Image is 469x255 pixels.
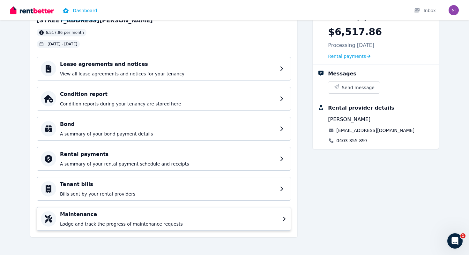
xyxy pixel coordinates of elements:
span: [DATE] - [DATE] [48,42,77,47]
p: Lodge and track the progress of maintenance requests [60,221,279,227]
p: A summary of your bond payment details [60,131,276,137]
span: [PERSON_NAME] [328,116,370,123]
p: $6,517.86 [328,26,382,38]
h4: Lease agreements and notices [60,60,276,68]
span: Rental payments [328,53,366,59]
a: Rental payments [328,53,370,59]
h4: Maintenance [60,211,279,218]
span: 1 [460,233,465,238]
a: 0403 355 897 [336,137,368,144]
img: Nicole Burnes [449,5,459,15]
p: A summary of your rental payment schedule and receipts [60,161,276,167]
h2: [STREET_ADDRESS][PERSON_NAME] [37,16,153,25]
h4: Bond [60,120,276,128]
h4: Rental payments [60,151,276,158]
p: Bills sent by your rental providers [60,191,276,197]
img: RentBetter [10,5,54,15]
a: [EMAIL_ADDRESS][DOMAIN_NAME] [336,127,414,134]
h4: Tenant bills [60,181,276,188]
button: Send message [328,82,380,93]
div: Rental provider details [328,104,394,112]
iframe: Intercom live chat [447,233,463,249]
div: Messages [328,70,356,78]
div: Inbox [413,7,436,14]
p: Condition reports during your tenancy are stored here [60,101,276,107]
h4: Condition report [60,90,276,98]
p: View all lease agreements and notices for your tenancy [60,71,276,77]
span: 6,517.86 per month [46,30,84,35]
span: Send message [342,84,375,91]
p: Processing [DATE] [328,42,374,49]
